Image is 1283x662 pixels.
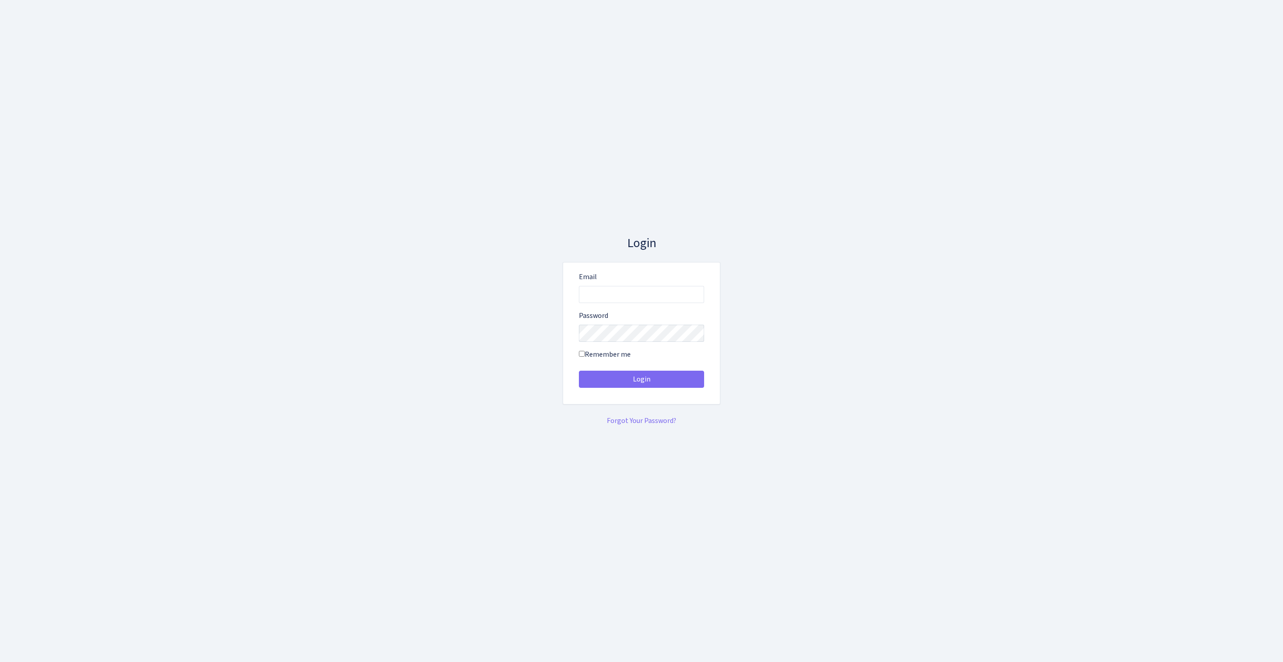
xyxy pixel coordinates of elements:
[579,310,608,321] label: Password
[579,371,704,388] button: Login
[579,271,597,282] label: Email
[563,236,720,251] h3: Login
[579,351,585,357] input: Remember me
[607,416,676,426] a: Forgot Your Password?
[579,349,631,360] label: Remember me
